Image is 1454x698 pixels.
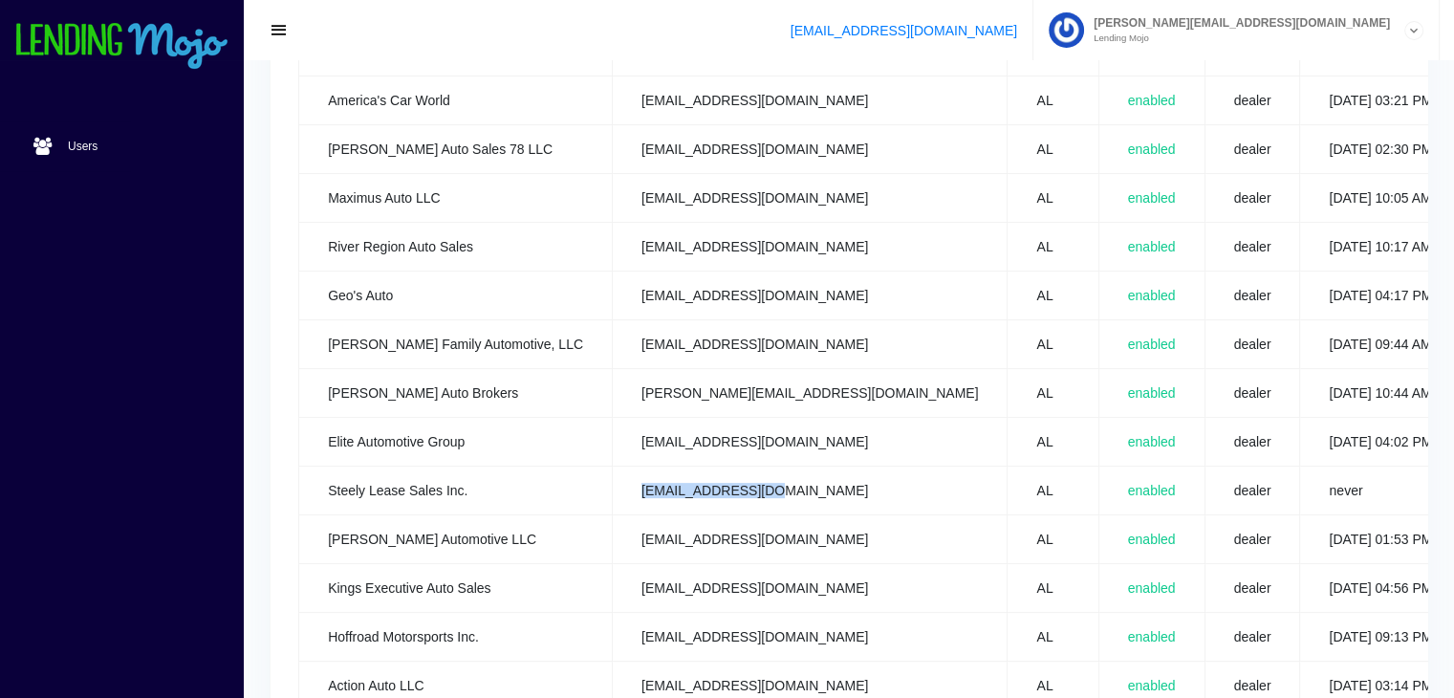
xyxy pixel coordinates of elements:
td: [PERSON_NAME] Auto Sales 78 LLC [299,125,613,174]
span: enabled [1128,580,1176,596]
td: dealer [1204,174,1300,223]
td: [EMAIL_ADDRESS][DOMAIN_NAME] [613,223,1008,272]
td: dealer [1204,320,1300,369]
td: Steely Lease Sales Inc. [299,467,613,515]
td: Elite Automotive Group [299,418,613,467]
td: AL [1008,418,1098,467]
td: [EMAIL_ADDRESS][DOMAIN_NAME] [613,467,1008,515]
td: [PERSON_NAME][EMAIL_ADDRESS][DOMAIN_NAME] [613,369,1008,418]
td: dealer [1204,272,1300,320]
td: Maximus Auto LLC [299,174,613,223]
td: [EMAIL_ADDRESS][DOMAIN_NAME] [613,515,1008,564]
td: Kings Executive Auto Sales [299,564,613,613]
span: [PERSON_NAME][EMAIL_ADDRESS][DOMAIN_NAME] [1084,17,1390,29]
span: enabled [1128,385,1176,401]
td: [EMAIL_ADDRESS][DOMAIN_NAME] [613,320,1008,369]
span: enabled [1128,629,1176,644]
td: dealer [1204,369,1300,418]
td: River Region Auto Sales [299,223,613,272]
td: [EMAIL_ADDRESS][DOMAIN_NAME] [613,174,1008,223]
small: Lending Mojo [1084,33,1390,43]
span: enabled [1128,239,1176,254]
td: Geo's Auto [299,272,613,320]
td: AL [1008,223,1098,272]
td: dealer [1204,223,1300,272]
td: dealer [1204,515,1300,564]
td: AL [1008,125,1098,174]
td: dealer [1204,613,1300,662]
td: [EMAIL_ADDRESS][DOMAIN_NAME] [613,272,1008,320]
span: enabled [1128,93,1176,108]
span: enabled [1128,678,1176,693]
td: AL [1008,369,1098,418]
td: dealer [1204,76,1300,125]
td: AL [1008,515,1098,564]
td: AL [1008,613,1098,662]
span: enabled [1128,337,1176,352]
td: AL [1008,76,1098,125]
td: Hoffroad Motorsports Inc. [299,613,613,662]
span: Users [68,141,98,152]
a: [EMAIL_ADDRESS][DOMAIN_NAME] [791,23,1017,38]
td: AL [1008,564,1098,613]
td: dealer [1204,418,1300,467]
span: enabled [1128,532,1176,547]
td: [EMAIL_ADDRESS][DOMAIN_NAME] [613,418,1008,467]
img: logo-small.png [14,23,229,71]
td: [EMAIL_ADDRESS][DOMAIN_NAME] [613,564,1008,613]
td: dealer [1204,125,1300,174]
td: dealer [1204,467,1300,515]
td: AL [1008,174,1098,223]
span: enabled [1128,190,1176,206]
td: [EMAIL_ADDRESS][DOMAIN_NAME] [613,613,1008,662]
td: AL [1008,272,1098,320]
td: [PERSON_NAME] Family Automotive, LLC [299,320,613,369]
span: enabled [1128,142,1176,157]
span: enabled [1128,288,1176,303]
td: [EMAIL_ADDRESS][DOMAIN_NAME] [613,76,1008,125]
td: AL [1008,320,1098,369]
span: enabled [1128,434,1176,449]
td: dealer [1204,564,1300,613]
td: [EMAIL_ADDRESS][DOMAIN_NAME] [613,125,1008,174]
td: [PERSON_NAME] Automotive LLC [299,515,613,564]
td: [PERSON_NAME] Auto Brokers [299,369,613,418]
td: AL [1008,467,1098,515]
img: Profile image [1049,12,1084,48]
td: America's Car World [299,76,613,125]
span: enabled [1128,483,1176,498]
